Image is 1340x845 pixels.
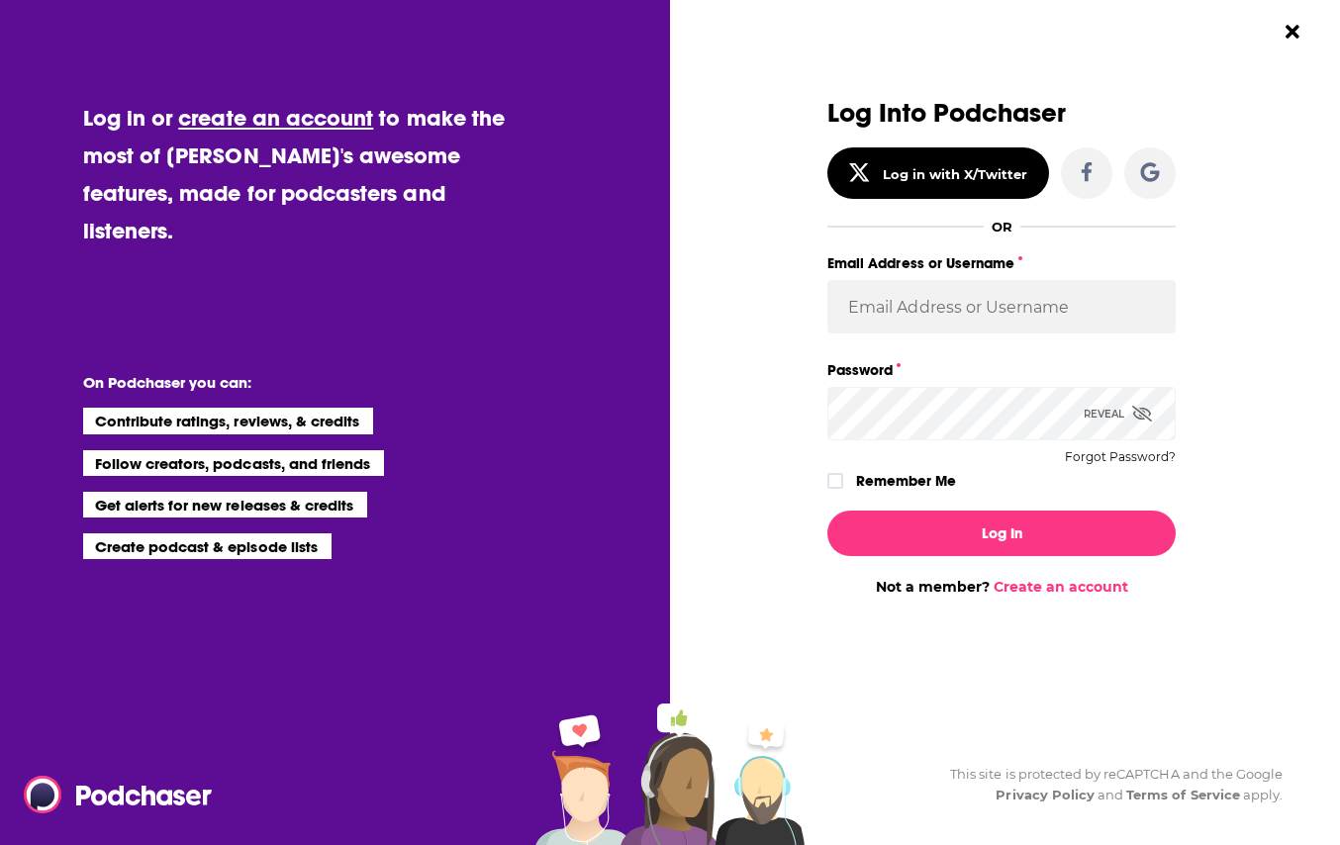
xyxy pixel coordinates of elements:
[827,250,1176,276] label: Email Address or Username
[24,776,214,813] img: Podchaser - Follow, Share and Rate Podcasts
[996,787,1095,802] a: Privacy Policy
[83,373,479,392] li: On Podchaser you can:
[1084,387,1152,440] div: Reveal
[1126,787,1240,802] a: Terms of Service
[992,219,1012,235] div: OR
[827,99,1176,128] h3: Log Into Podchaser
[83,408,374,433] li: Contribute ratings, reviews, & credits
[1065,450,1176,464] button: Forgot Password?
[83,533,332,559] li: Create podcast & episode lists
[1274,13,1311,50] button: Close Button
[827,147,1049,199] button: Log in with X/Twitter
[994,578,1128,596] a: Create an account
[827,511,1176,556] button: Log In
[856,468,956,494] label: Remember Me
[934,764,1283,805] div: This site is protected by reCAPTCHA and the Google and apply.
[24,776,198,813] a: Podchaser - Follow, Share and Rate Podcasts
[178,104,373,132] a: create an account
[883,166,1028,182] div: Log in with X/Twitter
[827,357,1176,383] label: Password
[83,492,367,517] li: Get alerts for new releases & credits
[83,450,385,476] li: Follow creators, podcasts, and friends
[827,280,1176,333] input: Email Address or Username
[827,578,1176,596] div: Not a member?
